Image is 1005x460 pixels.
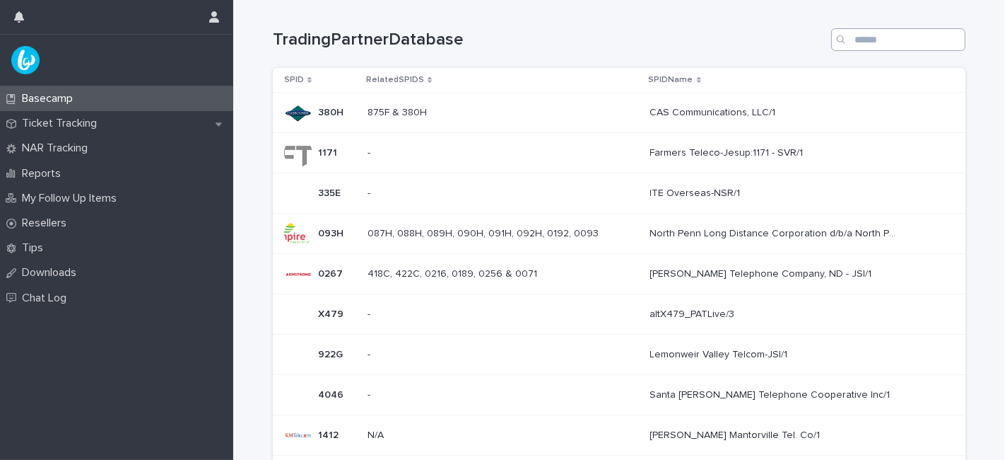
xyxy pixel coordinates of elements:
[284,72,304,88] p: SPID
[368,185,373,200] p: -
[368,386,373,401] p: -
[318,104,346,119] p: 380H
[318,386,346,401] p: 4046
[16,192,128,205] p: My Follow Up Items
[273,133,965,173] tr: 11711171 -- Farmers Teleco-Jesup:1171 - SVR/1Farmers Teleco-Jesup:1171 - SVR/1
[650,265,875,280] p: [PERSON_NAME] Telephone Company, ND - JSI/1
[318,346,346,361] p: 922G
[318,144,340,159] p: 1171
[16,241,54,255] p: Tips
[273,173,965,214] tr: 335E335E -- ITE Overseas-NSR/1ITE Overseas-NSR/1
[650,306,738,321] p: altX479_PATLive/3
[650,427,823,442] p: [PERSON_NAME] Mantorville Tel. Co/1
[649,72,693,88] p: SPIDName
[16,217,78,230] p: Resellers
[273,335,965,375] tr: 922G922G -- Lemonweir Valley Telcom-JSI/1Lemonweir Valley Telcom-JSI/1
[16,167,72,180] p: Reports
[650,346,791,361] p: Lemonweir Valley Telcom-JSI/1
[650,225,900,240] p: North Penn Long Distance Corporation d/b/a North Penn Telephone Corporation - Pennsylvania
[16,292,78,305] p: Chat Log
[273,93,965,133] tr: 380H380H 875F & 380H875F & 380H CAS Communications, LLC/1CAS Communications, LLC/1
[16,142,99,155] p: NAR Tracking
[318,306,346,321] p: X479
[273,214,965,254] tr: 093H093H 087H, 088H, 089H, 090H, 091H, 092H, 0192, 0093087H, 088H, 089H, 090H, 091H, 092H, 0192, ...
[368,346,373,361] p: -
[16,117,108,130] p: Ticket Tracking
[368,306,373,321] p: -
[368,427,387,442] p: N/A
[318,225,346,240] p: 093H
[11,46,40,74] img: UPKZpZA3RCu7zcH4nw8l
[650,386,893,401] p: Santa [PERSON_NAME] Telephone Cooperative Inc/1
[368,104,430,119] p: 875F & 380H
[366,72,424,88] p: RelatedSPIDS
[650,144,806,159] p: Farmers Teleco-Jesup:1171 - SVR/1
[273,294,965,335] tr: X479X479 -- altX479_PATLive/3altX479_PATLive/3
[650,104,779,119] p: CAS Communications, LLC/1
[273,254,965,294] tr: 02670267 418C, 422C, 0216, 0189, 0256 & 0071418C, 422C, 0216, 0189, 0256 & 0071 [PERSON_NAME] Tel...
[16,92,84,105] p: Basecamp
[368,144,373,159] p: -
[318,265,346,280] p: 0267
[368,225,601,240] p: 087H, 088H, 089H, 090H, 091H, 092H, 0192, 0093
[16,266,88,280] p: Downloads
[831,28,965,51] input: Search
[650,185,744,200] p: ITE Overseas-NSR/1
[273,375,965,415] tr: 40464046 -- Santa [PERSON_NAME] Telephone Cooperative Inc/1Santa [PERSON_NAME] Telephone Cooperat...
[318,185,343,200] p: 335E
[318,427,341,442] p: 1412
[368,265,540,280] p: 418C, 422C, 0216, 0189, 0256 & 0071
[273,415,965,456] tr: 14121412 N/AN/A [PERSON_NAME] Mantorville Tel. Co/1[PERSON_NAME] Mantorville Tel. Co/1
[273,30,825,50] h1: TradingPartnerDatabase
